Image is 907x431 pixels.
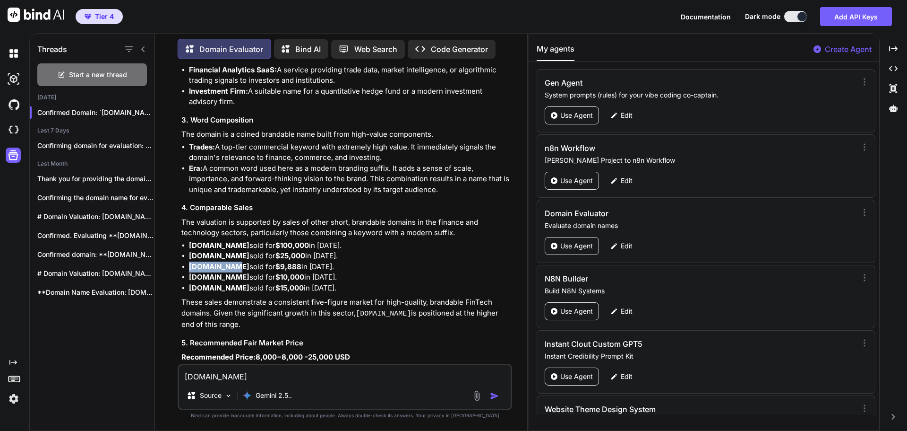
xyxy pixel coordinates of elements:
[621,176,633,185] p: Edit
[37,108,154,117] p: Confirmed Domain: `[DOMAIN_NAME]` Here ...
[431,44,488,55] p: Code Generator
[37,44,67,55] h1: Threads
[275,283,304,292] strong: $15,000
[189,283,510,294] li: sold for in [DATE].
[189,251,510,262] li: sold for in [DATE].
[76,9,123,24] button: premiumTier 4
[621,111,633,120] p: Edit
[189,240,510,251] li: sold for in [DATE].
[621,241,633,251] p: Edit
[189,272,510,283] li: sold for in [DATE].
[224,392,232,400] img: Pick Models
[545,156,853,165] p: [PERSON_NAME] Project to n8n Workflow
[189,163,510,195] li: A common word used here as a modern branding suffix. It adds a sense of scale, importance, and fo...
[490,391,499,401] img: icon
[85,14,91,19] img: premium
[181,297,510,330] p: These sales demonstrate a consistent five-figure market for high-quality, brandable FinTech domai...
[37,141,154,150] p: Confirming domain for evaluation: **[DOMAIN_NAME]** Here is...
[681,13,731,21] span: Documentation
[545,352,853,361] p: Instant Credibility Prompt Kit
[189,164,203,173] strong: Era:
[260,352,263,361] mo: ,
[37,269,154,278] p: # Domain Valuation: [DOMAIN_NAME] ## Domain Analysis...
[181,352,350,361] strong: Recommended Price: 25,000 USD
[820,7,892,26] button: Add API Keys
[69,70,127,79] span: Start a new thread
[545,338,761,350] h3: Instant Clout Custom GPT5
[6,97,22,113] img: githubDark
[275,262,301,271] strong: $9,888
[200,391,222,400] p: Source
[189,87,248,96] strong: Investment Firm:
[545,221,853,230] p: Evaluate domain names
[275,241,309,250] strong: $100,000
[545,77,761,88] h3: Gen Agent
[6,122,22,138] img: cloudideIcon
[560,372,593,381] p: Use Agent
[37,193,154,202] p: Confirming the domain name for evaluation: **[DOMAIN_NAME]**...
[621,372,633,381] p: Edit
[189,273,249,281] strong: [DOMAIN_NAME]
[30,160,154,167] h2: Last Month
[30,94,154,101] h2: [DATE]
[181,115,510,126] h3: 3. Word Composition
[545,404,761,415] h3: Website Theme Design System
[354,44,397,55] p: Web Search
[189,262,249,271] strong: [DOMAIN_NAME]
[30,127,154,134] h2: Last 7 Days
[6,45,22,62] img: darkChat
[537,43,574,61] button: My agents
[545,142,761,154] h3: n8n Workflow
[545,286,853,296] p: Build N8N Systems
[189,65,510,86] li: A service providing trade data, market intelligence, or algorithmic trading signals to investors ...
[560,176,593,185] p: Use Agent
[189,283,249,292] strong: [DOMAIN_NAME]
[181,217,510,238] p: The valuation is supported by sales of other short, brandable domains in the finance and technolo...
[256,391,292,400] p: Gemini 2.5..
[560,307,593,316] p: Use Agent
[356,310,411,318] code: [DOMAIN_NAME]
[181,202,510,213] h3: 4. Comparable Sales
[560,111,593,120] p: Use Agent
[95,12,114,21] span: Tier 4
[282,352,308,361] annotation: 8,000 -
[189,65,277,74] strong: Financial Analytics SaaS:
[189,142,215,151] strong: Trades:
[545,208,761,219] h3: Domain Evaluator
[621,307,633,316] p: Edit
[6,71,22,87] img: darkAi-studio
[277,352,282,361] mo: −
[189,262,510,273] li: sold for in [DATE].
[263,352,277,361] mn: 000
[295,44,321,55] p: Bind AI
[178,412,512,419] p: Bind can provide inaccurate information, including about people. Always double-check its answers....
[199,44,263,55] p: Domain Evaluator
[189,241,249,250] strong: [DOMAIN_NAME]
[275,251,305,260] strong: $25,000
[8,8,64,22] img: Bind AI
[37,174,154,184] p: Thank you for providing the domain name...
[242,391,252,400] img: Gemini 2.5 Pro
[825,44,872,55] p: Create Agent
[181,129,510,140] p: The domain is a coined brandable name built from high-value components.
[256,352,260,361] mn: 8
[6,391,22,407] img: settings
[545,90,853,100] p: System prompts (rules) for your vibe coding co-captain.
[189,86,510,107] li: A suitable name for a quantitative hedge fund or a modern investment advisory firm.
[560,241,593,251] p: Use Agent
[37,250,154,259] p: Confirmed domain: **[DOMAIN_NAME]** Here is a professional...
[745,12,780,21] span: Dark mode
[37,288,154,297] p: **Domain Name Evaluation: [DOMAIN_NAME]** 1. **Structure and...
[189,142,510,163] li: A top-tier commercial keyword with extremely high value. It immediately signals the domain's rele...
[189,251,249,260] strong: [DOMAIN_NAME]
[545,273,761,284] h3: N8N Builder
[681,12,731,22] button: Documentation
[275,273,304,281] strong: $10,000
[37,231,154,240] p: Confirmed. Evaluating **[DOMAIN_NAME]**. *** ### **Domain Name...
[471,390,482,401] img: attachment
[37,212,154,221] p: # Domain Valuation: [DOMAIN_NAME] ## Analysis -...
[181,338,510,349] h3: 5. Recommended Fair Market Price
